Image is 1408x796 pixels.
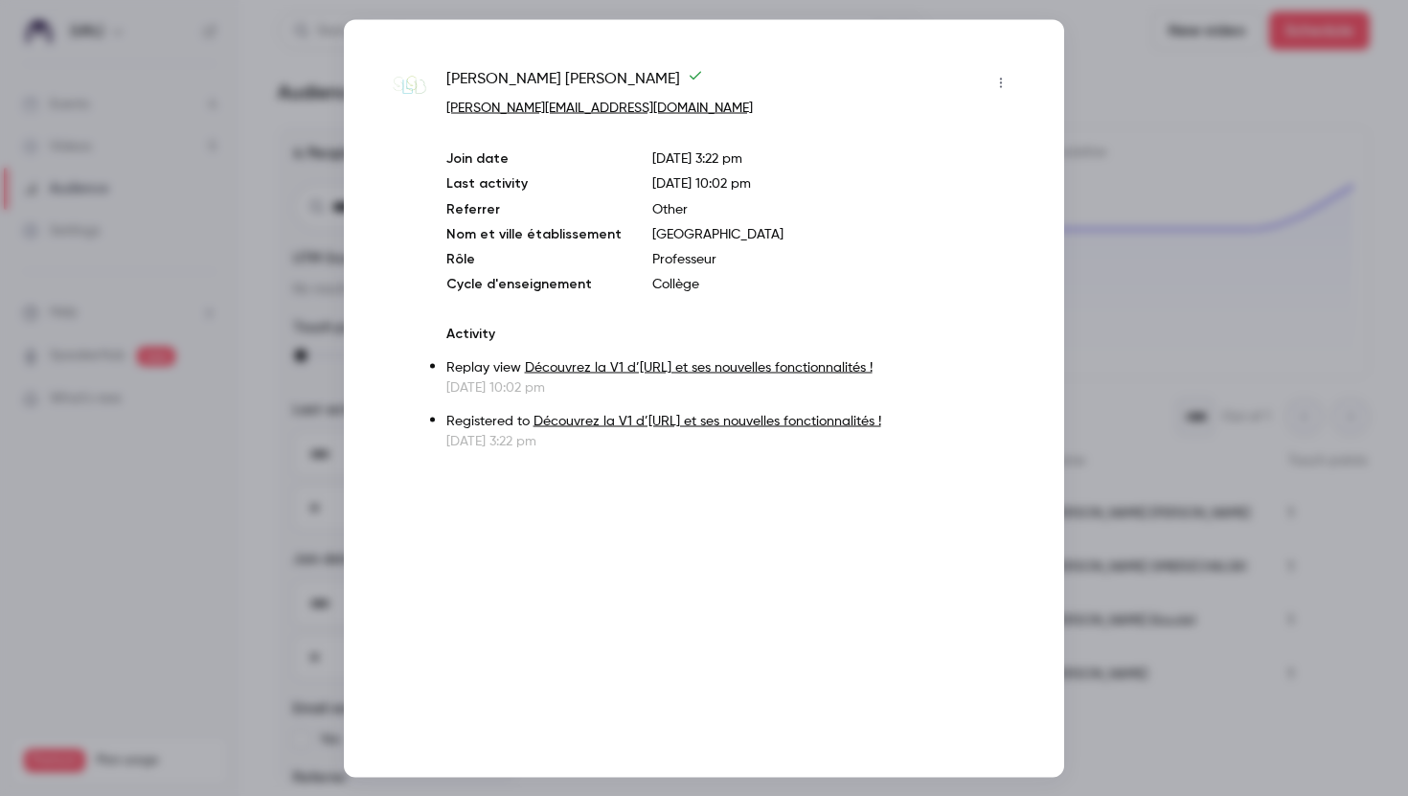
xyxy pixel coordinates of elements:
a: Découvrez la V1 d’[URL] et ses nouvelles fonctionnalités ! [525,360,873,374]
p: [GEOGRAPHIC_DATA] [652,224,1016,243]
span: [PERSON_NAME] [PERSON_NAME] [446,67,703,98]
p: Professeur [652,249,1016,268]
p: Join date [446,148,622,168]
a: Découvrez la V1 d’[URL] et ses nouvelles fonctionnalités ! [534,414,881,427]
p: Last activity [446,173,622,193]
p: [DATE] 3:22 pm [446,431,1016,450]
p: Registered to [446,411,1016,431]
p: Replay view [446,357,1016,377]
p: Activity [446,324,1016,343]
p: Referrer [446,199,622,218]
p: [DATE] 10:02 pm [446,377,1016,397]
p: Other [652,199,1016,218]
p: Cycle d'enseignement [446,274,622,293]
img: slsb.fr [392,69,427,104]
p: Collège [652,274,1016,293]
span: [DATE] 10:02 pm [652,176,751,190]
p: [DATE] 3:22 pm [652,148,1016,168]
a: [PERSON_NAME][EMAIL_ADDRESS][DOMAIN_NAME] [446,101,753,114]
p: Nom et ville établissement [446,224,622,243]
p: Rôle [446,249,622,268]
